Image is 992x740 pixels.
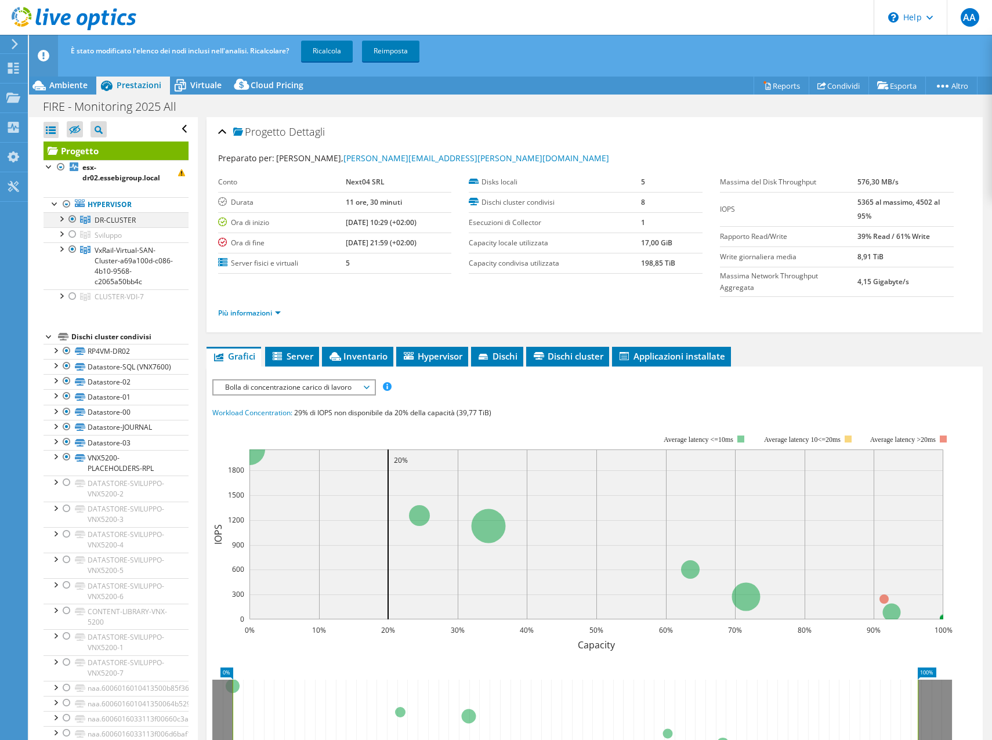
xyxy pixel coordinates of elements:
text: IOPS [212,524,225,545]
a: Datastore-JOURNAL [44,420,189,435]
text: 40% [520,625,534,635]
b: 5 [346,258,350,268]
span: Dischi [477,350,517,362]
a: Più informazioni [218,308,281,318]
b: 4,15 Gigabyte/s [857,277,909,286]
a: Reports [754,77,809,95]
span: Ambiente [49,79,88,90]
span: DR-CLUSTER [95,215,136,225]
span: Server [271,350,313,362]
a: DATASTORE-SVILUPPO-VNX5200-4 [44,527,189,553]
b: 11 ore, 30 minuti [346,197,402,207]
span: Sviluppo [95,230,122,240]
a: Datastore-03 [44,435,189,450]
a: naa.6006016033113f00660c3ac0ca3af011 [44,711,189,726]
tspan: Average latency <=10ms [664,436,733,444]
label: Conto [218,176,346,188]
label: Capacity locale utilizzata [469,237,641,249]
text: 300 [232,589,244,599]
a: DATASTORE-SVILUPPO-VNX5200-2 [44,476,189,501]
text: 50% [589,625,603,635]
text: 1200 [228,515,244,525]
label: Esecuzioni di Collector [469,217,641,228]
text: 90% [867,625,881,635]
text: 60% [659,625,673,635]
b: 198,85 TiB [641,258,675,268]
span: [PERSON_NAME], [276,153,609,164]
label: Write giornaliera media [720,251,857,263]
label: Dischi cluster condivisi [469,197,641,208]
span: VxRail-Virtual-SAN-Cluster-a69a100d-c086-4b10-9568-c2065a50bb4c [95,245,173,286]
text: Capacity [578,639,616,651]
span: Dischi cluster [532,350,603,362]
span: Cloud Pricing [251,79,303,90]
a: DATASTORE-SVILUPPO-VNX5200-7 [44,655,189,681]
text: 100% [934,625,952,635]
a: DATASTORE-SVILUPPO-VNX5200-1 [44,629,189,655]
text: 20% [394,455,408,465]
a: Hypervisor [44,197,189,212]
text: Average latency >20ms [870,436,935,444]
a: Datastore-02 [44,374,189,389]
a: Reimposta [362,41,419,61]
span: CLUSTER-VDI-7 [95,292,144,302]
tspan: Average latency 10<=20ms [764,436,841,444]
a: Esporta [868,77,926,95]
b: [DATE] 21:59 (+02:00) [346,238,417,248]
span: Hypervisor [402,350,462,362]
a: DR-CLUSTER [44,212,189,227]
b: 17,00 GiB [641,238,672,248]
b: Next04 SRL [346,177,385,187]
a: Datastore-00 [44,405,189,420]
span: AA [961,8,979,27]
span: Progetto [233,126,286,138]
a: DATASTORE-SVILUPPO-VNX5200-5 [44,553,189,578]
span: Inventario [328,350,388,362]
label: Ora di fine [218,237,346,249]
b: [DATE] 10:29 (+02:00) [346,217,417,227]
label: IOPS [720,204,857,215]
a: VNX5200-PLACEHOLDERS-RPL [44,450,189,476]
svg: \n [888,12,899,23]
a: VxRail-Virtual-SAN-Cluster-a69a100d-c086-4b10-9568-c2065a50bb4c [44,242,189,289]
a: CONTENT-LIBRARY-VNX-5200 [44,604,189,629]
label: Preparato per: [218,153,274,164]
b: 1 [641,217,645,227]
a: naa.600601601041350064b529a68797eb11 [44,696,189,711]
label: Durata [218,197,346,208]
text: 70% [728,625,742,635]
a: Datastore-SQL (VNX7600) [44,359,189,374]
div: Dischi cluster condivisi [71,330,189,344]
label: Massima del Disk Throughput [720,176,857,188]
span: Virtuale [190,79,222,90]
text: 30% [451,625,465,635]
text: 900 [232,540,244,550]
a: [PERSON_NAME][EMAIL_ADDRESS][PERSON_NAME][DOMAIN_NAME] [343,153,609,164]
a: esx-dr02.essebigroup.local [44,160,189,186]
a: RP4VM-DR02 [44,344,189,359]
b: 576,30 MB/s [857,177,899,187]
h1: FIRE - Monitoring 2025 All [38,100,194,113]
label: Server fisici e virtuali [218,257,346,269]
label: Massima Network Throughput Aggregata [720,270,857,293]
a: Condividi [809,77,869,95]
span: Workload Concentration: [212,408,292,418]
text: 20% [381,625,395,635]
a: CLUSTER-VDI-7 [44,289,189,304]
b: esx-dr02.essebigroup.local [82,162,160,183]
a: Altro [925,77,977,95]
span: È stato modificato l'elenco dei nodi inclusi nell'analisi. Ricalcolare? [71,46,289,56]
text: 1500 [228,490,244,500]
a: Sviluppo [44,227,189,242]
a: Datastore-01 [44,389,189,404]
a: Progetto [44,142,189,160]
span: Applicazioni installate [618,350,725,362]
a: DATASTORE-SVILUPPO-VNX5200-3 [44,502,189,527]
span: Bolla di concentrazione carico di lavoro [219,380,368,394]
a: DATASTORE-SVILUPPO-VNX5200-6 [44,578,189,604]
text: 1800 [228,465,244,475]
text: 80% [798,625,812,635]
label: Ora di inizio [218,217,346,228]
b: 8,91 TiB [857,252,884,262]
text: 600 [232,564,244,574]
